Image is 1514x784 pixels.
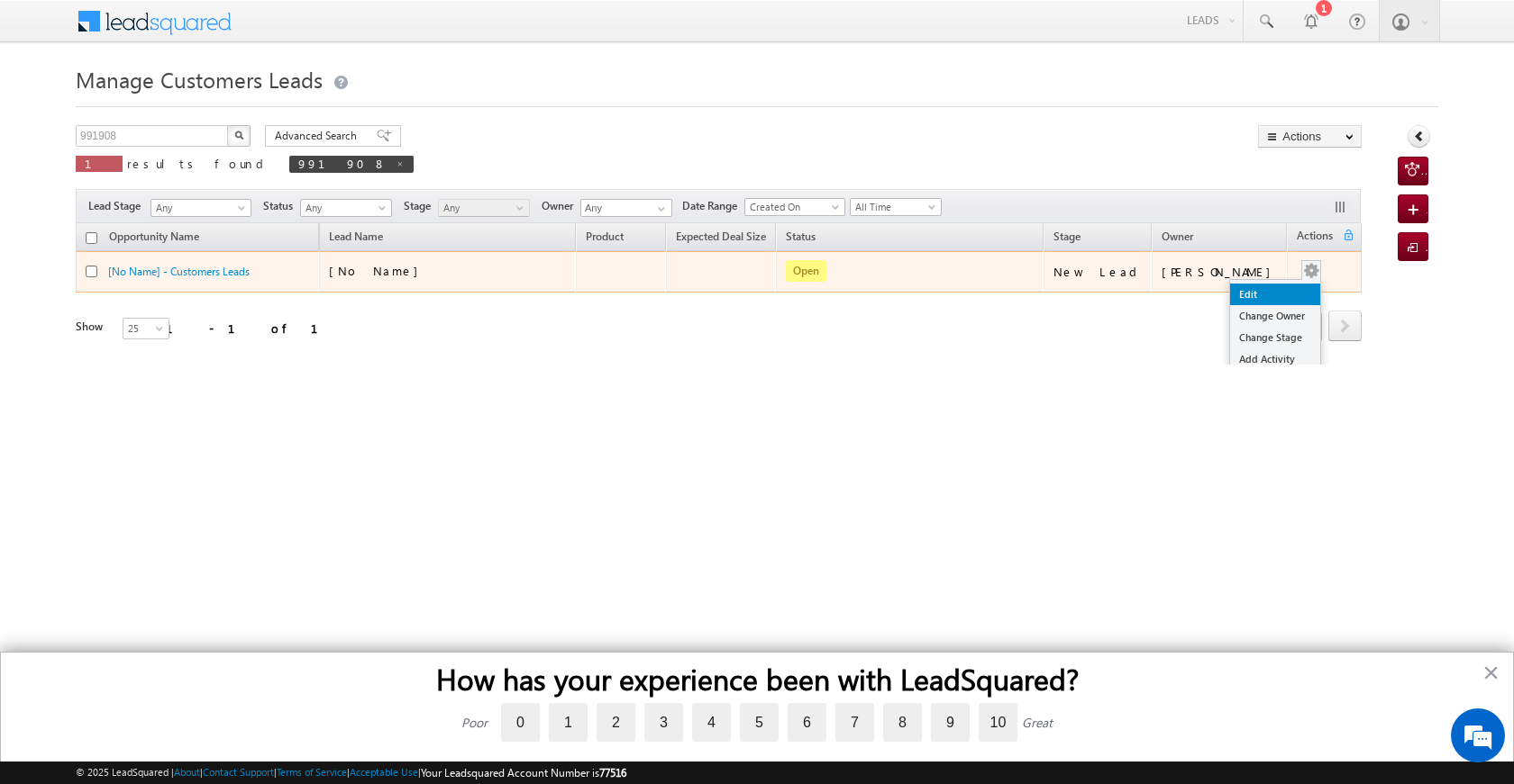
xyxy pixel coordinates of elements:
span: Actions [1288,226,1342,249]
div: [PERSON_NAME] [1162,264,1280,280]
span: Owner [1162,230,1193,243]
input: Type to Search [580,199,672,217]
img: Search [234,131,243,140]
span: Manage Customers Leads [76,65,323,94]
div: Minimize live chat window [296,9,339,52]
span: Expected Deal Size [676,230,766,243]
span: 991908 [298,156,387,171]
label: 6 [788,703,826,742]
a: About [174,766,200,778]
span: Product [586,230,624,243]
label: 9 [931,703,970,742]
span: [No Name] [329,263,427,278]
button: Actions [1258,125,1362,148]
span: next [1328,311,1362,341]
a: [No Name] - Customers Leads [108,265,250,278]
span: Advanced Search [275,128,362,144]
label: 1 [549,703,588,742]
label: 5 [740,703,779,742]
span: Created On [745,199,839,215]
span: Status [263,198,300,214]
a: Change Stage [1230,327,1320,348]
textarea: Type your message and hit 'Enter' [23,167,329,539]
a: Terms of Service [277,766,347,778]
input: Check all records [86,232,97,244]
label: 8 [883,703,922,742]
label: 2 [597,703,635,742]
label: 10 [979,703,1017,742]
h2: How has your experience been with LeadSquared? [37,662,1477,696]
span: 1 [85,156,114,171]
img: d_60004797649_company_0_60004797649 [31,95,76,118]
a: Change Owner [1230,305,1320,327]
span: Lead Name [320,227,392,250]
span: 25 [123,320,171,337]
span: Any [439,200,524,216]
div: New Lead [1053,264,1144,280]
span: Stage [404,198,438,214]
a: Contact Support [203,766,274,778]
a: Acceptable Use [350,766,418,778]
span: Any [301,200,387,216]
button: Close [1482,658,1500,687]
a: Show All Items [648,200,670,218]
div: Chat with us now [94,95,303,118]
span: Date Range [682,198,744,214]
span: Stage [1053,230,1081,243]
label: 3 [644,703,683,742]
span: Your Leadsquared Account Number is [421,766,626,779]
span: Opportunity Name [109,230,199,243]
span: 77516 [599,766,626,779]
span: results found [127,156,270,171]
span: Lead Stage [88,198,148,214]
a: Status [777,227,825,250]
a: Edit [1230,284,1320,305]
span: Open [786,260,826,282]
span: All Time [851,199,936,215]
div: Show [76,319,108,335]
label: 4 [692,703,731,742]
div: Poor [461,714,488,731]
a: Add Activity [1230,348,1320,370]
label: 0 [501,703,540,742]
span: © 2025 LeadSquared | | | | | [76,764,626,781]
span: Owner [542,198,580,214]
span: Any [151,200,245,216]
label: 7 [835,703,874,742]
div: Great [1022,714,1053,731]
div: 1 - 1 of 1 [166,318,340,338]
em: Start Chat [245,554,327,579]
